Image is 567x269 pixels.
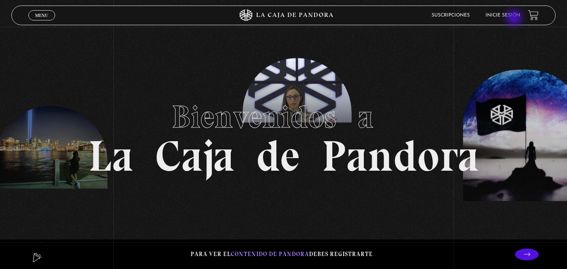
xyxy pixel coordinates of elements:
span: Menu [35,13,48,18]
a: Inicie sesión [485,13,520,18]
span: Cerrar [33,19,51,25]
h1: La Caja de Pandora [88,91,479,178]
span: Bienvenidos a [172,98,395,136]
p: Para ver el debes registrarte [191,249,373,260]
span: contenido de Pandora [231,251,309,258]
a: View your shopping cart [528,10,539,20]
a: Suscripciones [432,13,470,18]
